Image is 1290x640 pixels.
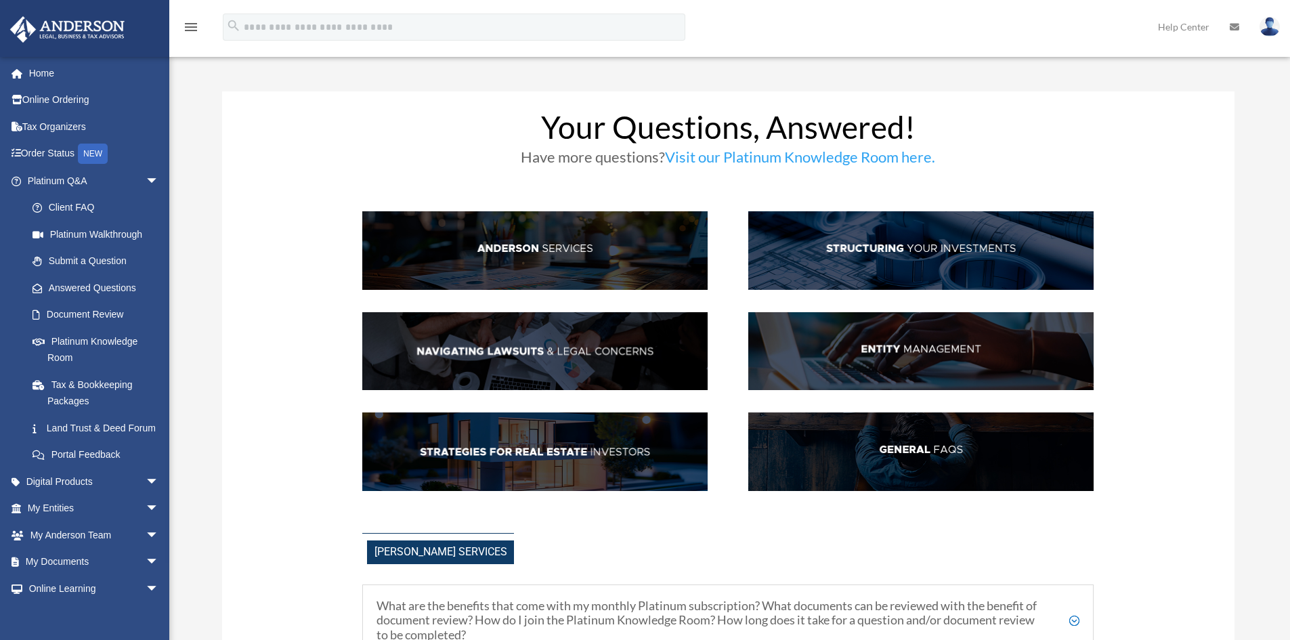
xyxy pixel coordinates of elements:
a: Client FAQ [19,194,173,221]
div: NEW [78,144,108,164]
span: [PERSON_NAME] Services [367,540,514,564]
h3: Have more questions? [362,150,1094,171]
a: Online Learningarrow_drop_down [9,575,179,602]
span: arrow_drop_down [146,521,173,549]
a: Home [9,60,179,87]
a: Document Review [19,301,179,328]
img: Anderson Advisors Platinum Portal [6,16,129,43]
a: Tax Organizers [9,113,179,140]
a: Answered Questions [19,274,179,301]
a: Digital Productsarrow_drop_down [9,468,179,495]
a: Portal Feedback [19,442,179,469]
img: StructInv_hdr [748,211,1094,290]
img: GenFAQ_hdr [748,412,1094,491]
a: Visit our Platinum Knowledge Room here. [665,148,935,173]
a: menu [183,24,199,35]
a: Order StatusNEW [9,140,179,168]
a: My Entitiesarrow_drop_down [9,495,179,522]
img: AndServ_hdr [362,211,708,290]
i: menu [183,19,199,35]
a: Platinum Knowledge Room [19,328,179,371]
span: arrow_drop_down [146,549,173,576]
a: My Documentsarrow_drop_down [9,549,179,576]
img: User Pic [1260,17,1280,37]
i: search [226,18,241,33]
a: My Anderson Teamarrow_drop_down [9,521,179,549]
img: NavLaw_hdr [362,312,708,391]
a: Online Ordering [9,87,179,114]
img: EntManag_hdr [748,312,1094,391]
a: Submit a Question [19,248,179,275]
span: arrow_drop_down [146,167,173,195]
h1: Your Questions, Answered! [362,112,1094,150]
img: StratsRE_hdr [362,412,708,491]
a: Land Trust & Deed Forum [19,414,179,442]
span: arrow_drop_down [146,495,173,523]
span: arrow_drop_down [146,575,173,603]
a: Platinum Q&Aarrow_drop_down [9,167,179,194]
a: Tax & Bookkeeping Packages [19,371,179,414]
span: arrow_drop_down [146,468,173,496]
a: Platinum Walkthrough [19,221,179,248]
